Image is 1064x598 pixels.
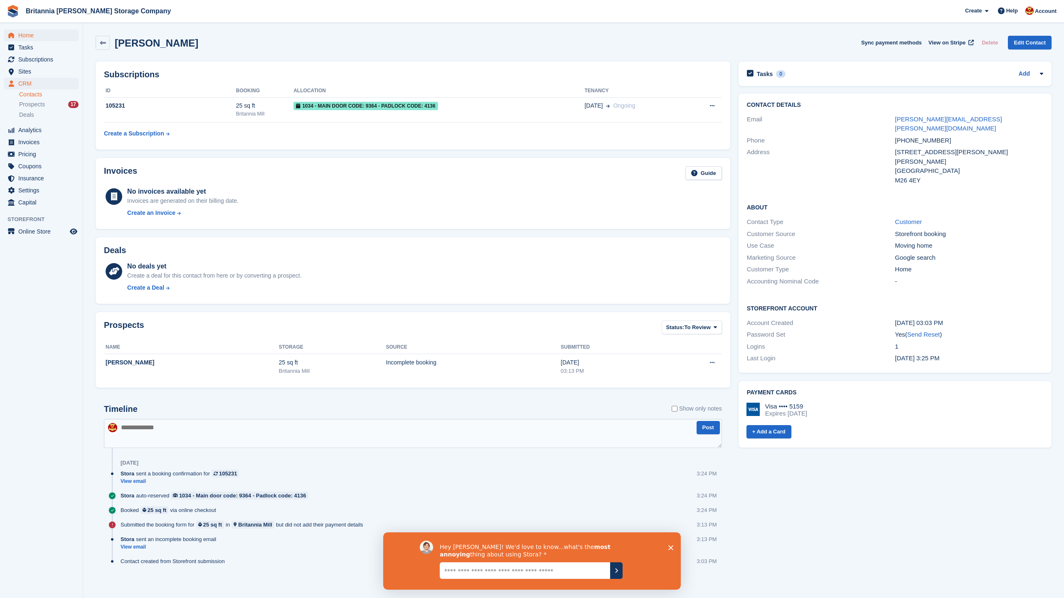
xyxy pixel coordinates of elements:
[203,521,222,529] div: 25 sq ft
[747,241,895,251] div: Use Case
[747,203,1043,211] h2: About
[196,521,224,529] a: 25 sq ft
[895,176,1043,185] div: M26 4EY
[18,148,68,160] span: Pricing
[121,535,134,543] span: Stora
[140,506,168,514] a: 25 sq ft
[127,209,239,217] a: Create an Invoice
[895,342,1043,352] div: 1
[895,253,1043,263] div: Google search
[104,246,126,255] h2: Deals
[965,7,982,15] span: Create
[561,367,661,375] div: 03:13 PM
[19,101,45,108] span: Prospects
[895,241,1043,251] div: Moving home
[121,506,220,514] div: Booked via online checkout
[293,84,584,98] th: Allocation
[18,124,68,136] span: Analytics
[747,277,895,286] div: Accounting Nominal Code
[69,226,79,236] a: Preview store
[121,521,367,529] div: Submitted the booking form for in but did not add their payment details
[121,557,229,565] div: Contact created from Storefront submission
[978,36,1001,49] button: Delete
[895,136,1043,145] div: [PHONE_NUMBER]
[697,492,717,500] div: 3:24 PM
[697,557,717,565] div: 3:03 PM
[4,160,79,172] a: menu
[4,136,79,148] a: menu
[895,265,1043,274] div: Home
[18,160,68,172] span: Coupons
[4,54,79,65] a: menu
[697,535,717,543] div: 3:13 PM
[18,54,68,65] span: Subscriptions
[746,403,760,416] img: Visa Logo
[127,187,239,197] div: No invoices available yet
[929,39,965,47] span: View on Stripe
[685,166,722,180] a: Guide
[747,217,895,227] div: Contact Type
[1019,69,1030,79] a: Add
[907,331,940,338] a: Send Reset
[279,367,386,375] div: Britannia Mill
[236,101,293,110] div: 25 sq ft
[697,506,717,514] div: 3:24 PM
[697,421,720,435] button: Post
[746,425,791,439] a: + Add a Card
[685,323,711,332] span: To Review
[4,197,79,208] a: menu
[127,261,301,271] div: No deals yet
[697,521,717,529] div: 3:13 PM
[584,101,603,110] span: [DATE]
[19,111,34,119] span: Deals
[127,283,164,292] div: Create a Deal
[121,544,220,551] a: View email
[561,341,661,354] th: Submitted
[18,185,68,196] span: Settings
[18,30,68,41] span: Home
[121,492,313,500] div: auto-reserved
[747,342,895,352] div: Logins
[895,318,1043,328] div: [DATE] 03:03 PM
[68,101,79,108] div: 17
[747,389,1043,396] h2: Payment cards
[127,283,301,292] a: Create a Deal
[121,535,220,543] div: sent an incomplete booking email
[104,404,138,414] h2: Timeline
[861,36,922,49] button: Sync payment methods
[121,460,138,466] div: [DATE]
[104,341,279,354] th: Name
[104,320,144,336] h2: Prospects
[279,341,386,354] th: Storage
[104,84,236,98] th: ID
[747,229,895,239] div: Customer Source
[584,84,687,98] th: Tenancy
[104,129,164,138] div: Create a Subscription
[666,323,685,332] span: Status:
[212,470,239,477] a: 105231
[7,215,83,224] span: Storefront
[219,470,237,477] div: 105231
[613,102,635,109] span: Ongoing
[895,354,939,362] time: 2025-09-01 14:25:17 UTC
[895,218,922,225] a: Customer
[238,521,272,529] div: Britannia Mill
[747,253,895,263] div: Marketing Source
[4,226,79,237] a: menu
[171,492,308,500] a: 1034 - Main door code: 9364 - Padlock code: 4136
[662,320,722,334] button: Status: To Review
[18,78,68,89] span: CRM
[108,423,117,432] img: Einar Agustsson
[1008,36,1052,49] a: Edit Contact
[19,91,79,98] a: Contacts
[148,506,167,514] div: 25 sq ft
[747,330,895,340] div: Password Set
[895,277,1043,286] div: -
[104,126,170,141] a: Create a Subscription
[179,492,306,500] div: 1034 - Main door code: 9364 - Padlock code: 4136
[121,478,243,485] a: View email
